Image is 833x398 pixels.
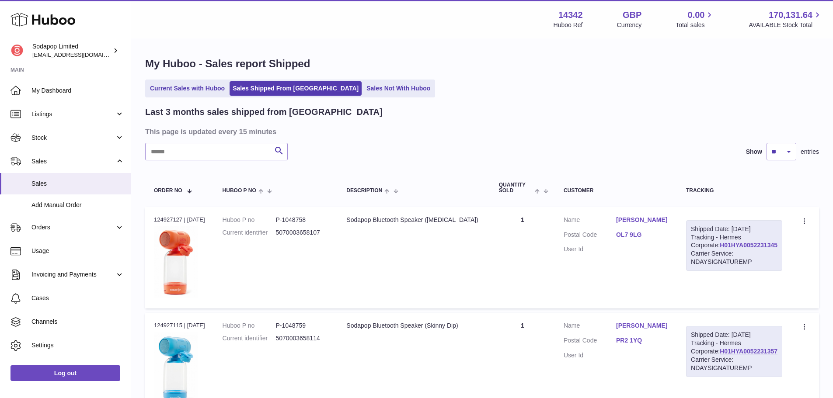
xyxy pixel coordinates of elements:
dt: Postal Code [564,336,616,347]
span: Description [346,188,382,194]
img: 143421756564937.jpg [154,226,198,298]
dd: 5070003658114 [275,334,329,343]
h2: Last 3 months sales shipped from [GEOGRAPHIC_DATA] [145,106,383,118]
span: My Dashboard [31,87,124,95]
dt: Current identifier [223,334,276,343]
div: Carrier Service: NDAYSIGNATUREMP [691,249,777,266]
a: 0.00 Total sales [676,9,714,29]
span: 0.00 [688,9,705,21]
dd: P-1048759 [275,322,329,330]
span: Quantity Sold [499,182,533,194]
a: [PERSON_NAME] [616,322,669,330]
dt: Current identifier [223,228,276,237]
a: Sales Shipped From [GEOGRAPHIC_DATA] [230,81,362,96]
span: Cases [31,294,124,302]
span: Sales [31,180,124,188]
span: Stock [31,134,115,142]
dt: User Id [564,245,616,253]
a: H01HYA0052231345 [720,242,777,249]
div: 124927115 | [DATE] [154,322,205,329]
div: Carrier Service: NDAYSIGNATUREMP [691,356,777,372]
dt: Huboo P no [223,216,276,224]
span: Invoicing and Payments [31,270,115,279]
a: PR2 1YQ [616,336,669,345]
span: Channels [31,318,124,326]
a: Sales Not With Huboo [363,81,433,96]
span: Order No [154,188,182,194]
span: Usage [31,247,124,255]
strong: 14342 [558,9,583,21]
dt: User Id [564,351,616,360]
span: Listings [31,110,115,118]
a: Current Sales with Huboo [147,81,228,96]
div: Tracking - Hermes Corporate: [686,326,782,377]
span: Orders [31,223,115,232]
span: [EMAIL_ADDRESS][DOMAIN_NAME] [32,51,129,58]
h1: My Huboo - Sales report Shipped [145,57,819,71]
div: Shipped Date: [DATE] [691,225,777,233]
div: Sodapop Bluetooth Speaker ([MEDICAL_DATA]) [346,216,481,224]
td: 1 [490,207,555,308]
label: Show [746,148,762,156]
div: Tracking [686,188,782,194]
span: Sales [31,157,115,166]
h3: This page is updated every 15 minutes [145,127,817,136]
span: AVAILABLE Stock Total [749,21,823,29]
div: Currency [617,21,642,29]
div: Customer [564,188,669,194]
div: Huboo Ref [554,21,583,29]
a: 170,131.64 AVAILABLE Stock Total [749,9,823,29]
dt: Huboo P no [223,322,276,330]
a: [PERSON_NAME] [616,216,669,224]
strong: GBP [623,9,641,21]
dt: Postal Code [564,231,616,241]
a: Log out [10,365,120,381]
img: internalAdmin-14342@internal.huboo.com [10,44,24,57]
div: Shipped Date: [DATE] [691,331,777,339]
div: Sodapop Bluetooth Speaker (Skinny Dip) [346,322,481,330]
a: H01HYA0052231357 [720,348,777,355]
span: entries [801,148,819,156]
div: Tracking - Hermes Corporate: [686,220,782,271]
span: Total sales [676,21,714,29]
dd: P-1048758 [275,216,329,224]
div: Sodapop Limited [32,42,111,59]
span: Add Manual Order [31,201,124,209]
dt: Name [564,322,616,332]
dd: 5070003658107 [275,228,329,237]
span: Settings [31,341,124,350]
a: OL7 9LG [616,231,669,239]
div: 124927127 | [DATE] [154,216,205,224]
span: 170,131.64 [769,9,812,21]
span: Huboo P no [223,188,256,194]
dt: Name [564,216,616,226]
